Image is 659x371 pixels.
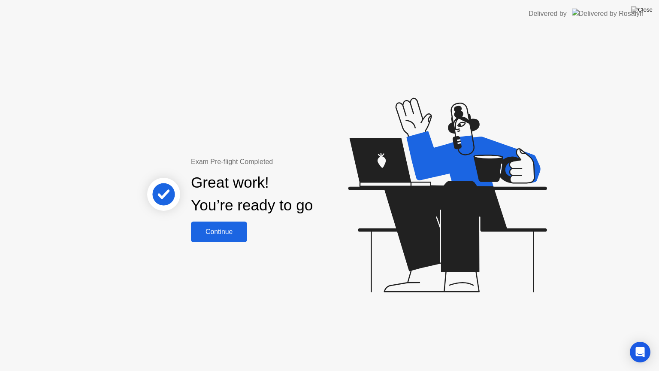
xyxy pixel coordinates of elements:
[193,228,245,236] div: Continue
[191,157,368,167] div: Exam Pre-flight Completed
[191,171,313,217] div: Great work! You’re ready to go
[630,342,650,362] div: Open Intercom Messenger
[529,9,567,19] div: Delivered by
[191,222,247,242] button: Continue
[572,9,644,18] img: Delivered by Rosalyn
[631,6,653,13] img: Close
